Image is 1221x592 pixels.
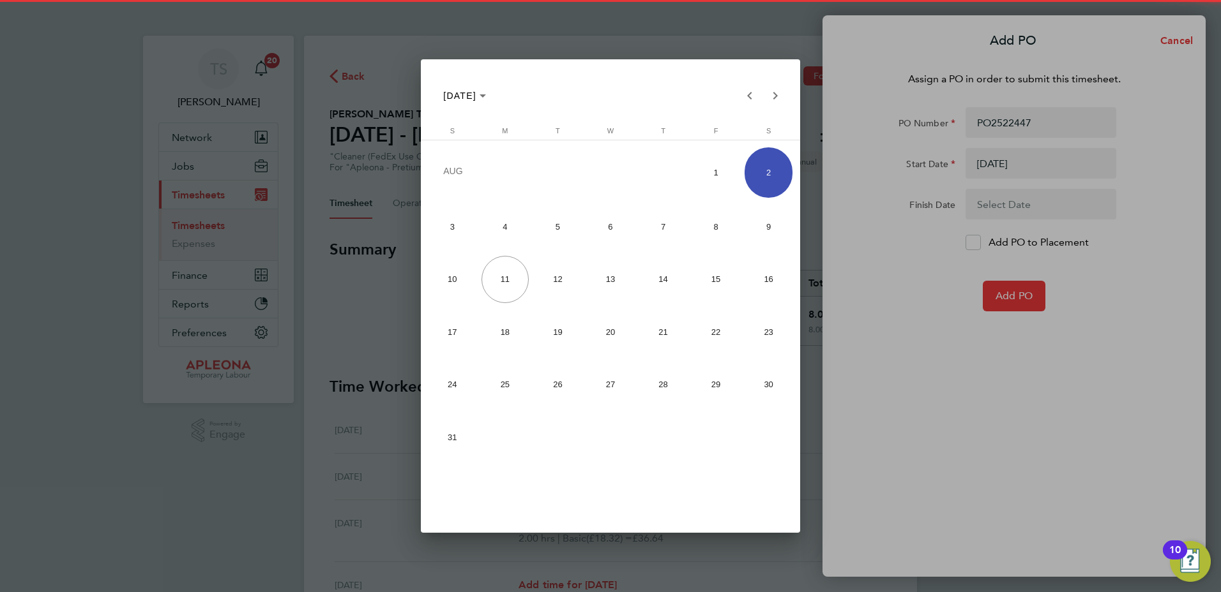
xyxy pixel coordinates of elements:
span: 15 [692,256,739,303]
span: [DATE] [443,91,476,101]
button: August 10, 2025 [426,253,479,306]
span: 17 [428,308,476,355]
span: 22 [692,308,739,355]
span: 5 [534,203,581,250]
span: M [502,127,508,135]
span: 16 [745,256,792,303]
button: August 12, 2025 [531,253,584,306]
button: August 19, 2025 [531,306,584,359]
span: 13 [587,256,634,303]
span: 19 [534,308,581,355]
span: 21 [639,308,686,355]
button: August 23, 2025 [742,306,795,359]
span: 29 [692,361,739,408]
button: August 4, 2025 [479,200,532,253]
button: Open Resource Center, 10 new notifications [1170,541,1211,582]
button: August 13, 2025 [584,253,637,306]
button: August 30, 2025 [742,359,795,411]
button: Next month [762,83,788,108]
span: 23 [745,308,792,355]
button: August 31, 2025 [426,411,479,464]
button: August 27, 2025 [584,359,637,411]
button: August 14, 2025 [637,253,690,306]
span: 11 [482,256,529,303]
button: August 3, 2025 [426,200,479,253]
span: 25 [482,361,529,408]
span: S [450,127,455,135]
span: T [556,127,560,135]
span: S [766,127,771,135]
span: 14 [639,256,686,303]
span: 3 [428,203,476,250]
span: 30 [745,361,792,408]
button: Choose month and year [438,84,491,107]
button: August 8, 2025 [690,200,743,253]
span: 2 [745,147,792,198]
button: August 7, 2025 [637,200,690,253]
button: August 26, 2025 [531,359,584,411]
span: F [714,127,718,135]
button: August 17, 2025 [426,306,479,359]
div: 10 [1169,550,1181,566]
span: W [607,127,614,135]
span: 27 [587,361,634,408]
button: August 20, 2025 [584,306,637,359]
span: 28 [639,361,686,408]
span: 4 [482,203,529,250]
span: 18 [482,308,529,355]
span: 20 [587,308,634,355]
span: 9 [745,203,792,250]
span: T [661,127,665,135]
button: August 28, 2025 [637,359,690,411]
td: AUG [426,145,690,201]
button: August 15, 2025 [690,253,743,306]
button: August 1, 2025 [690,145,743,201]
button: August 24, 2025 [426,359,479,411]
span: 12 [534,256,581,303]
span: 31 [428,413,476,461]
button: August 2, 2025 [742,145,795,201]
button: Previous month [737,83,762,108]
button: August 29, 2025 [690,359,743,411]
span: 26 [534,361,581,408]
button: August 16, 2025 [742,253,795,306]
span: 7 [639,203,686,250]
span: 24 [428,361,476,408]
button: August 6, 2025 [584,200,637,253]
button: August 5, 2025 [531,200,584,253]
button: August 11, 2025 [479,253,532,306]
button: August 22, 2025 [690,306,743,359]
span: 1 [692,147,739,198]
span: 8 [692,203,739,250]
button: August 25, 2025 [479,359,532,411]
span: 6 [587,203,634,250]
button: August 21, 2025 [637,306,690,359]
span: 10 [428,256,476,303]
button: August 18, 2025 [479,306,532,359]
button: August 9, 2025 [742,200,795,253]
